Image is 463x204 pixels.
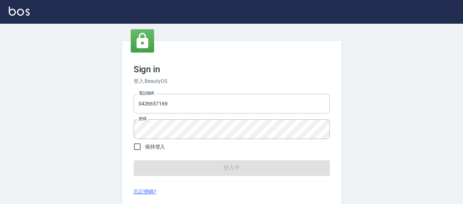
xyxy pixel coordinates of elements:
[134,77,330,85] h6: 登入 BeautyOS
[139,91,154,96] label: 電話號碼
[134,64,330,74] h3: Sign in
[139,116,146,122] label: 密碼
[134,188,157,196] a: 忘記密碼?
[9,7,30,16] img: Logo
[145,143,165,151] span: 保持登入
